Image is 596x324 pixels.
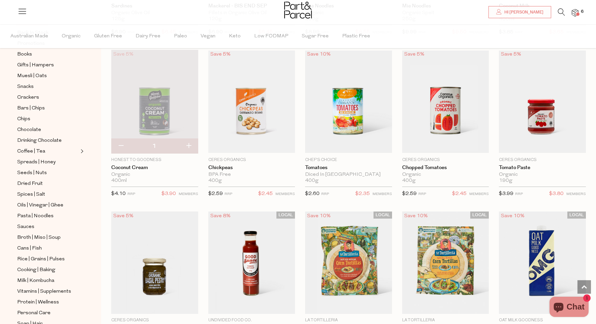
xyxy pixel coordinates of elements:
div: Diced In [GEOGRAPHIC_DATA] [305,172,392,178]
span: Crackers [17,94,39,102]
span: $3.99 [499,191,513,196]
inbox-online-store-chat: Shopify online store chat [547,297,591,319]
a: Chips [17,115,79,123]
a: Sauces [17,223,79,231]
p: Ceres Organics [111,317,198,323]
span: Gifts | Hampers [17,61,54,69]
span: Keto [229,25,241,48]
span: Low FODMAP [254,25,288,48]
p: Honest to Goodness [111,157,198,163]
span: LOCAL [470,212,489,219]
span: $4.10 [111,191,126,196]
img: Pesto [111,212,198,314]
span: $3.90 [161,190,176,198]
img: Chickpeas [208,51,295,153]
span: Pasta | Noodles [17,212,54,220]
span: 400ml [111,178,127,184]
small: RRP [515,192,523,196]
a: Bars | Chips [17,104,79,112]
span: LOCAL [374,212,392,219]
span: Broth | Miso | Soup [17,234,61,242]
small: RRP [418,192,426,196]
a: Personal Care [17,309,79,317]
a: Rice | Grains | Pulses [17,255,79,263]
span: Gluten Free [94,25,122,48]
small: RRP [127,192,135,196]
span: Paleo [174,25,187,48]
span: Snacks [17,83,34,91]
small: MEMBERS [275,192,295,196]
p: Chef's Choice [305,157,392,163]
span: Vitamins | Supplements [17,288,71,296]
span: Sugar Free [302,25,329,48]
span: Oils | Vinegar | Ghee [17,201,63,209]
span: 400g [305,178,319,184]
span: Spreads | Honey [17,158,56,166]
p: Oat Milk Goodness [499,317,586,323]
div: Save 5% [111,50,136,59]
img: Tomatoes [305,51,392,153]
small: MEMBERS [566,192,586,196]
img: Tomato Ketchup [208,212,295,314]
span: Vegan [201,25,215,48]
a: Chocolate [17,126,79,134]
small: RRP [225,192,232,196]
span: LOCAL [276,212,295,219]
a: Hi [PERSON_NAME] [488,6,551,18]
span: LOCAL [567,212,586,219]
span: 400g [208,178,222,184]
a: Cans | Fish [17,244,79,253]
span: Dried Fruit [17,180,43,188]
a: Oils | Vinegar | Ghee [17,201,79,209]
div: Organic [402,172,489,178]
img: Corn Tortillas [402,212,489,314]
div: Save 10% [305,212,333,221]
span: Chocolate [17,126,41,134]
a: Books [17,50,79,59]
p: La Tortilleria [305,317,392,323]
div: BPA Free [208,172,295,178]
span: Drinking Chocolate [17,137,62,145]
span: Personal Care [17,309,51,317]
span: $2.60 [305,191,320,196]
span: Dairy Free [136,25,160,48]
div: Organic [499,172,586,178]
a: Spreads | Honey [17,158,79,166]
span: Organic [62,25,81,48]
div: Save 8% [208,212,233,221]
div: Save 5% [499,50,523,59]
div: Save 10% [402,212,430,221]
div: Save 10% [499,212,527,221]
span: Coffee | Tea [17,148,45,156]
a: Broth | Miso | Soup [17,233,79,242]
p: Ceres Organics [402,157,489,163]
div: Save 10% [305,50,333,59]
a: Gifts | Hampers [17,61,79,69]
a: Coffee | Tea [17,147,79,156]
span: $2.45 [258,190,273,198]
a: Pasta | Noodles [17,212,79,220]
img: Tomato Paste [499,51,586,153]
small: MEMBERS [469,192,489,196]
a: Crackers [17,93,79,102]
p: Undivided Food Co. [208,317,295,323]
a: Muesli | Oats [17,72,79,80]
small: MEMBERS [179,192,198,196]
div: Organic [111,172,198,178]
span: Rice | Grains | Pulses [17,255,65,263]
span: $2.59 [402,191,417,196]
span: 6 [579,9,585,15]
img: Oat Milk [499,212,586,314]
span: Sauces [17,223,34,231]
span: Chips [17,115,30,123]
img: Chopped Tomatoes [402,51,489,153]
span: Hi [PERSON_NAME] [503,9,543,15]
div: Save 5% [208,50,233,59]
p: La Tortilleria [402,317,489,323]
p: Ceres Organics [499,157,586,163]
span: Cans | Fish [17,245,42,253]
a: Tomatoes [305,165,392,171]
span: Muesli | Oats [17,72,47,80]
span: Seeds | Nuts [17,169,47,177]
span: 190g [499,178,512,184]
